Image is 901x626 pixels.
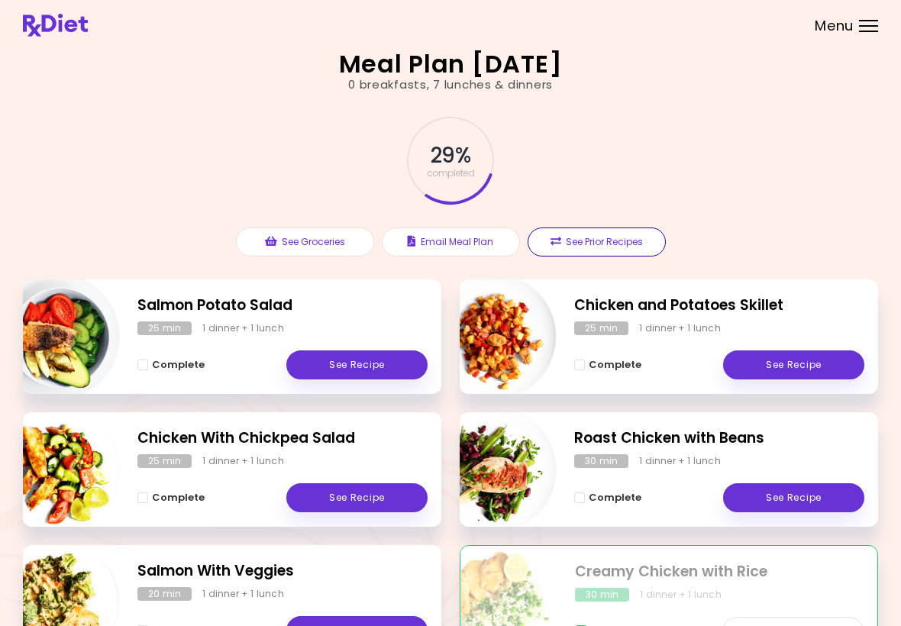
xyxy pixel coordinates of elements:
span: Complete [589,492,641,504]
span: completed [427,169,475,178]
div: 0 breakfasts , 7 lunches & dinners [348,76,553,94]
div: 25 min [137,321,192,335]
button: See Groceries [236,227,374,257]
button: Complete - Chicken With Chickpea Salad [137,489,205,507]
span: Complete [152,359,205,371]
span: Menu [815,19,854,33]
div: 1 dinner + 1 lunch [202,321,284,335]
img: Info - Chicken and Potatoes Skillet [430,273,557,400]
a: See Recipe - Chicken With Chickpea Salad [286,483,428,512]
a: See Recipe - Salmon Potato Salad [286,350,428,379]
h2: Creamy Chicken with Rice [575,561,864,583]
div: 1 dinner + 1 lunch [640,588,722,602]
div: 25 min [137,454,192,468]
button: Complete - Roast Chicken with Beans [574,489,641,507]
div: 1 dinner + 1 lunch [202,587,284,601]
div: 30 min [574,454,628,468]
div: 20 min [137,587,192,601]
button: Complete - Chicken and Potatoes Skillet [574,356,641,374]
div: 1 dinner + 1 lunch [639,454,721,468]
button: Complete - Salmon Potato Salad [137,356,205,374]
h2: Roast Chicken with Beans [574,428,864,450]
h2: Chicken With Chickpea Salad [137,428,428,450]
button: Email Meal Plan [382,227,520,257]
div: 1 dinner + 1 lunch [202,454,284,468]
a: See Recipe - Roast Chicken with Beans [723,483,864,512]
h2: Chicken and Potatoes Skillet [574,295,864,317]
div: 1 dinner + 1 lunch [639,321,721,335]
button: See Prior Recipes [528,227,666,257]
span: Complete [589,359,641,371]
h2: Salmon With Veggies [137,560,428,582]
div: 30 min [575,588,629,602]
h2: Meal Plan [DATE] [339,52,563,76]
h2: Salmon Potato Salad [137,295,428,317]
img: Info - Roast Chicken with Beans [430,406,557,533]
img: RxDiet [23,14,88,37]
span: Complete [152,492,205,504]
a: See Recipe - Chicken and Potatoes Skillet [723,350,864,379]
span: 29 % [431,143,470,169]
div: 25 min [574,321,628,335]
